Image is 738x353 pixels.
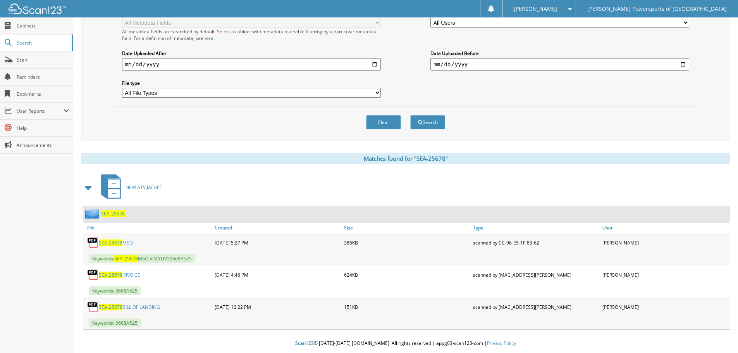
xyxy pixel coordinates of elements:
[87,237,99,248] img: PDF.png
[487,340,516,346] a: Privacy Policy
[471,222,600,233] a: Type
[99,272,140,278] a: SEA-25678INVOICE
[514,7,557,11] span: [PERSON_NAME]
[600,222,730,233] a: User
[410,115,445,129] button: Search
[83,222,213,233] a: File
[342,222,471,233] a: Size
[87,269,99,281] img: PDF.png
[471,235,600,250] div: scanned by CC-96-E5-1F-83-62
[600,299,730,315] div: [PERSON_NAME]
[17,91,69,97] span: Bookmarks
[600,235,730,250] div: [PERSON_NAME]
[87,301,99,313] img: PDF.png
[17,108,64,114] span: User Reports
[203,35,213,41] a: here
[122,50,381,57] label: Date Uploaded After
[213,267,342,282] div: [DATE] 4:46 PM
[89,286,141,295] span: Keywords: 0668A525
[126,184,162,191] span: NEW ATV JACKET
[471,299,600,315] div: scanned by [MAC_ADDRESS][PERSON_NAME]
[122,28,381,41] div: All metadata fields are searched by default. Select a cabinet with metadata to enable filtering b...
[96,172,162,203] a: NEW ATV JACKET
[99,239,133,246] a: SEA-25678MSO
[89,254,195,263] span: Keywords: MSO VIN YDV30668A525
[122,80,381,86] label: File type
[114,255,138,262] span: SEA-25678
[342,299,471,315] div: 151KB
[17,22,69,29] span: Cabinets
[213,299,342,315] div: [DATE] 12:22 PM
[699,316,738,353] iframe: Chat Widget
[430,50,689,57] label: Date Uploaded Before
[366,115,401,129] button: Clear
[471,267,600,282] div: scanned by [MAC_ADDRESS][PERSON_NAME]
[85,209,101,219] img: folder2.png
[17,40,68,46] span: Search
[99,304,160,310] a: SEA-25678BILL OF LANDING
[99,239,122,246] span: SEA-25678
[342,267,471,282] div: 624KB
[81,153,730,164] div: Matches found for "SEA-25678"
[430,58,689,71] input: end
[17,125,69,131] span: Help
[342,235,471,250] div: 386KB
[99,304,122,310] span: SEA-25678
[73,334,738,353] div: © [DATE]-[DATE] [DOMAIN_NAME]. All rights reserved | appg03-scan123-com |
[122,58,381,71] input: start
[89,319,141,327] span: Keywords: 0668A525
[295,340,314,346] span: Scan123
[101,210,125,217] a: SEA-25678
[213,235,342,250] div: [DATE] 5:27 PM
[17,74,69,80] span: Reminders
[17,142,69,148] span: Announcements
[213,222,342,233] a: Created
[8,3,66,14] img: scan123-logo-white.svg
[600,267,730,282] div: [PERSON_NAME]
[99,272,122,278] span: SEA-25678
[587,7,727,11] span: [PERSON_NAME] Powersports of [GEOGRAPHIC_DATA]
[17,57,69,63] span: Scan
